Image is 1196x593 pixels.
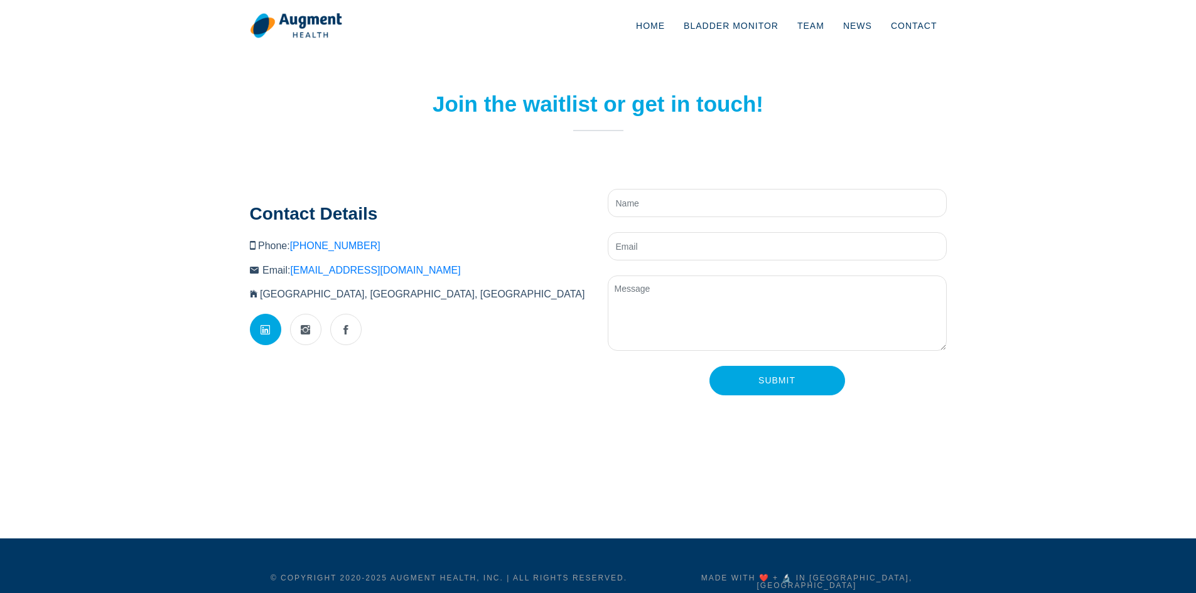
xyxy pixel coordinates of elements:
[250,574,649,582] h5: © Copyright 2020- 2025 Augment Health, Inc. | All rights reserved.
[674,5,788,46] a: Bladder Monitor
[627,5,674,46] a: Home
[608,189,947,217] input: Name
[250,203,589,225] h3: Contact Details
[429,91,768,117] h2: Join the waitlist or get in touch!
[290,265,460,275] a: [EMAIL_ADDRESS][DOMAIN_NAME]
[608,232,947,260] input: Email
[788,5,834,46] a: Team
[834,5,881,46] a: News
[250,13,342,39] img: logo
[260,289,585,299] span: [GEOGRAPHIC_DATA], [GEOGRAPHIC_DATA], [GEOGRAPHIC_DATA]
[262,265,461,275] span: Email:
[258,240,380,251] span: Phone:
[709,366,845,395] input: Submit
[881,5,947,46] a: Contact
[290,240,380,251] a: [PHONE_NUMBER]
[667,574,947,589] h5: Made with ❤️ + 🔬 in [GEOGRAPHIC_DATA], [GEOGRAPHIC_DATA]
